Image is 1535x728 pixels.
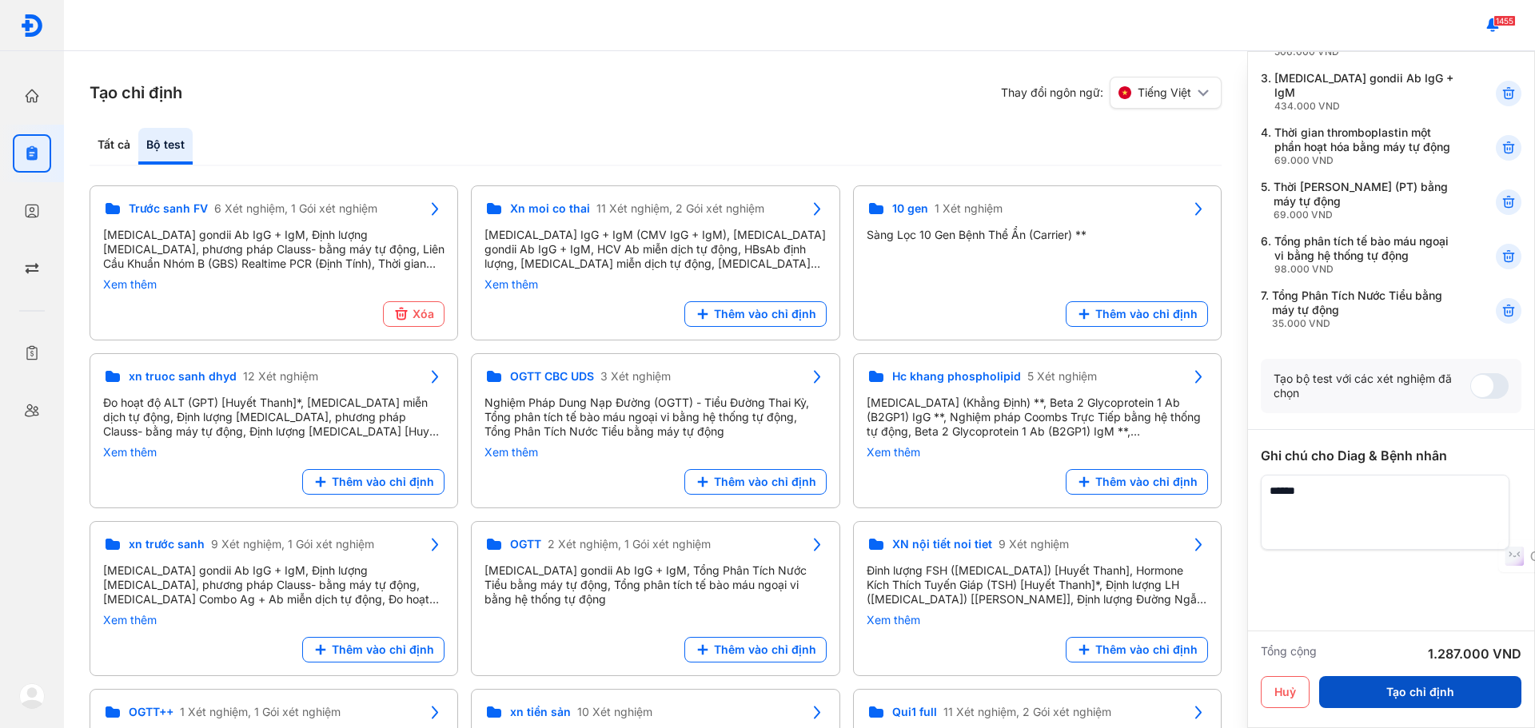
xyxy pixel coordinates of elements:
span: Hc khang phospholipid [892,369,1021,384]
span: Thêm vào chỉ định [332,475,434,489]
span: 1 Xét nghiệm, 1 Gói xét nghiệm [180,705,341,719]
span: OGTT CBC UDS [510,369,594,384]
div: 1.287.000 VND [1428,644,1521,663]
div: Tổng cộng [1261,644,1317,663]
span: 1 Xét nghiệm [935,201,1003,216]
div: Xem thêm [867,445,1208,459]
span: Xóa [413,307,434,321]
button: Thêm vào chỉ định [1066,637,1208,662]
span: Thêm vào chỉ định [714,307,816,321]
img: logo [19,683,45,709]
span: Thêm vào chỉ định [714,642,816,657]
span: Thêm vào chỉ định [1095,642,1198,657]
span: 12 Xét nghiệm [243,369,318,384]
span: 5 Xét nghiệm [1027,369,1097,384]
span: OGTT [510,537,541,551]
span: xn truoc sanh dhyd [129,369,237,384]
span: xn trước sanh [129,537,205,551]
span: Xn moi co thai [510,201,590,216]
div: 7. [1261,288,1457,330]
span: 10 Xét nghiệm [577,705,652,719]
div: Đinh lượng FSH ([MEDICAL_DATA]) [Huyết Thanh], Hormone Kích Thích Tuyến Giáp (TSH) [Huyết Thanh]*... [867,563,1208,607]
button: Xóa [383,301,445,327]
span: 11 Xét nghiệm, 2 Gói xét nghiệm [596,201,764,216]
div: 98.000 VND [1274,263,1457,276]
div: [MEDICAL_DATA] (Khẳng Định) **, Beta 2 Glycoprotein 1 Ab (B2GP1) IgG **, Nghiệm pháp Coombs Trực ... [867,396,1208,439]
div: Tạo bộ test với các xét nghiệm đã chọn [1274,372,1470,400]
div: Tổng phân tích tế bào máu ngoại vi bằng hệ thống tự động [1274,234,1457,276]
div: Xem thêm [867,613,1208,627]
span: Trước sanh FV [129,201,208,216]
div: 6. [1261,234,1457,276]
div: Đo hoạt độ ALT (GPT) [Huyết Thanh]*, [MEDICAL_DATA] miễn dịch tự động, Định lượng [MEDICAL_DATA],... [103,396,445,439]
h3: Tạo chỉ định [90,82,182,104]
div: 434.000 VND [1274,100,1457,113]
span: 1455 [1493,15,1516,26]
div: Tất cả [90,128,138,165]
div: Xem thêm [103,445,445,459]
button: Thêm vào chỉ định [684,469,827,495]
div: [MEDICAL_DATA] IgG + IgM (CMV IgG + IgM), [MEDICAL_DATA] gondii Ab IgG + IgM, HCV Ab miễn dịch tự... [484,228,826,271]
div: Sàng Lọc 10 Gen Bệnh Thể Ẩn (Carrier) ** [867,228,1208,242]
div: [MEDICAL_DATA] gondii Ab IgG + IgM, Định lượng [MEDICAL_DATA], phương pháp Clauss- bằng máy tự độ... [103,563,445,607]
div: 35.000 VND [1272,317,1457,330]
span: Tiếng Việt [1138,86,1191,100]
span: 9 Xét nghiệm, 1 Gói xét nghiệm [211,537,374,551]
div: 4. [1261,125,1457,167]
button: Thêm vào chỉ định [684,301,827,327]
div: Nghiệm Pháp Dung Nạp Đường (OGTT) - Tiểu Đường Thai Kỳ, Tổng phân tích tế bào máu ngoại vi bằng h... [484,396,826,439]
div: Ghi chú cho Diag & Bệnh nhân [1261,446,1521,465]
div: 5. [1261,180,1457,221]
div: Bộ test [138,128,193,165]
span: 3 Xét nghiệm [600,369,671,384]
span: 10 gen [892,201,928,216]
button: Thêm vào chỉ định [302,637,445,662]
div: [MEDICAL_DATA] gondii Ab IgG + IgM [1274,71,1457,113]
div: Xem thêm [103,613,445,627]
span: 9 Xét nghiệm [999,537,1069,551]
div: Thời [PERSON_NAME] (PT) bằng máy tự động [1274,180,1457,221]
button: Thêm vào chỉ định [684,637,827,662]
button: Thêm vào chỉ định [302,469,445,495]
span: 2 Xét nghiệm, 1 Gói xét nghiệm [548,537,711,551]
span: 11 Xét nghiệm, 2 Gói xét nghiệm [943,705,1111,719]
div: [MEDICAL_DATA] gondii Ab IgG + IgM, Định lượng [MEDICAL_DATA], phương pháp Clauss- bằng máy tự độ... [103,228,445,271]
div: Xem thêm [484,445,826,459]
div: 69.000 VND [1274,154,1457,167]
span: OGTT++ [129,705,173,719]
button: Thêm vào chỉ định [1066,301,1208,327]
button: Thêm vào chỉ định [1066,469,1208,495]
div: 69.000 VND [1274,209,1457,221]
button: Tạo chỉ định [1319,676,1521,708]
div: Thay đổi ngôn ngữ: [1001,77,1222,109]
div: Xem thêm [103,277,445,292]
span: Qui1 full [892,705,937,719]
img: logo [20,14,44,38]
div: Tổng Phân Tích Nước Tiểu bằng máy tự động [1272,288,1457,330]
span: Thêm vào chỉ định [714,475,816,489]
span: Thêm vào chỉ định [1095,307,1198,321]
div: Thời gian thromboplastin một phần hoạt hóa bằng máy tự động [1274,125,1457,167]
div: 506.000 VND [1274,46,1457,58]
span: Thêm vào chỉ định [332,642,434,657]
div: [MEDICAL_DATA] gondii Ab IgG + IgM, Tổng Phân Tích Nước Tiểu bằng máy tự động, Tổng phân tích tế ... [484,563,826,607]
button: Huỷ [1261,676,1310,708]
span: 6 Xét nghiệm, 1 Gói xét nghiệm [214,201,377,216]
span: xn tiền sản [510,705,571,719]
div: Xem thêm [484,277,826,292]
span: XN nội tiết noi tiet [892,537,992,551]
span: Thêm vào chỉ định [1095,475,1198,489]
div: 3. [1261,71,1457,113]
